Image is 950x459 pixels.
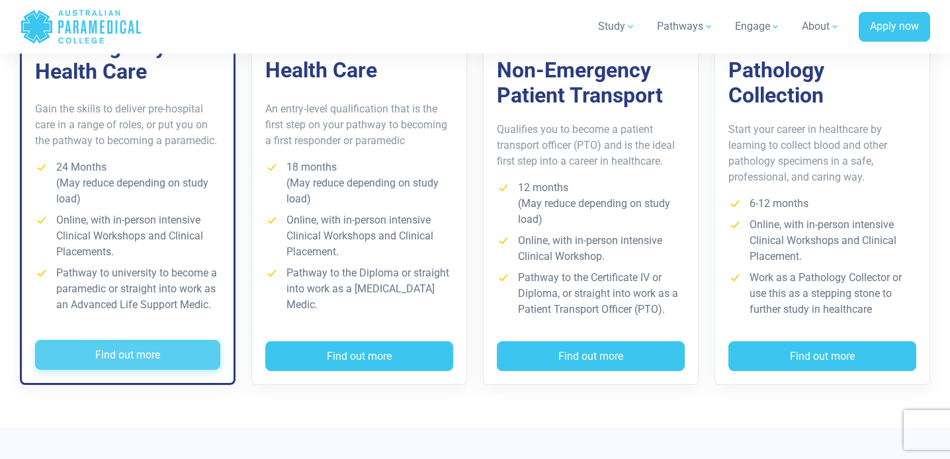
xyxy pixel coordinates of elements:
[265,101,453,149] p: An entry-level qualification that is the first step on your pathway to becoming a first responder...
[265,265,453,313] li: Pathway to the Diploma or straight into work as a [MEDICAL_DATA] Medic.
[497,7,685,108] h3: HLT31120 Certificate III in Non-Emergency Patient Transport
[497,233,685,265] li: Online, with in-person intensive Clinical Workshop.
[35,159,220,207] li: 24 Months (May reduce depending on study load)
[497,180,685,228] li: 12 months (May reduce depending on study load)
[728,217,916,265] li: Online, with in-person intensive Clinical Workshops and Clinical Placement.
[265,341,453,372] button: Find out more
[728,122,916,185] p: Start your career in healthcare by learning to collect blood and other pathology specimens in a s...
[497,270,685,317] li: Pathway to the Certificate IV or Diploma, or straight into work as a Patient Transport Officer (P...
[265,159,453,207] li: 18 months (May reduce depending on study load)
[497,122,685,169] p: Qualifies you to become a patient transport officer (PTO) and is the ideal first step into a care...
[35,265,220,313] li: Pathway to university to become a paramedic or straight into work as an Advanced Life Support Medic.
[728,341,916,372] button: Find out more
[35,340,220,370] button: Find out more
[35,212,220,260] li: Online, with in-person intensive Clinical Workshops and Clinical Placements.
[35,101,220,149] p: Gain the skills to deliver pre-hospital care in a range of roles, or put you on the pathway to be...
[497,341,685,372] button: Find out more
[728,7,916,108] h3: HLT37215 Certificate III in Pathology Collection
[728,270,916,317] li: Work as a Pathology Collector or use this as a stepping stone to further study in healthcare
[728,196,916,212] li: 6-12 months
[265,212,453,260] li: Online, with in-person intensive Clinical Workshops and Clinical Placement.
